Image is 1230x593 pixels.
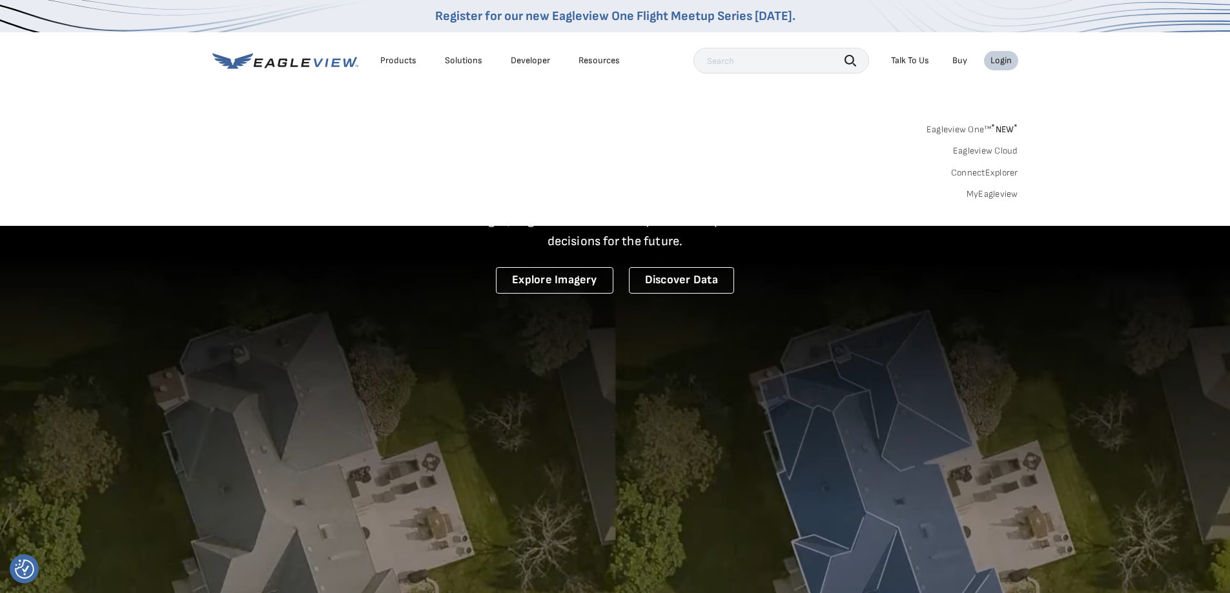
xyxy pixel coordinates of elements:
a: ConnectExplorer [951,167,1018,179]
a: Developer [511,55,550,66]
input: Search [693,48,869,74]
img: Revisit consent button [15,559,34,579]
a: Buy [952,55,967,66]
a: MyEagleview [967,188,1018,200]
div: Login [990,55,1012,66]
span: NEW [991,124,1018,135]
a: Eagleview One™*NEW* [927,120,1018,135]
a: Register for our new Eagleview One Flight Meetup Series [DATE]. [435,8,795,24]
div: Resources [579,55,620,66]
div: Products [380,55,416,66]
a: Discover Data [629,267,734,294]
div: Solutions [445,55,482,66]
a: Eagleview Cloud [953,145,1018,157]
button: Consent Preferences [15,559,34,579]
a: Explore Imagery [496,267,613,294]
div: Talk To Us [891,55,929,66]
